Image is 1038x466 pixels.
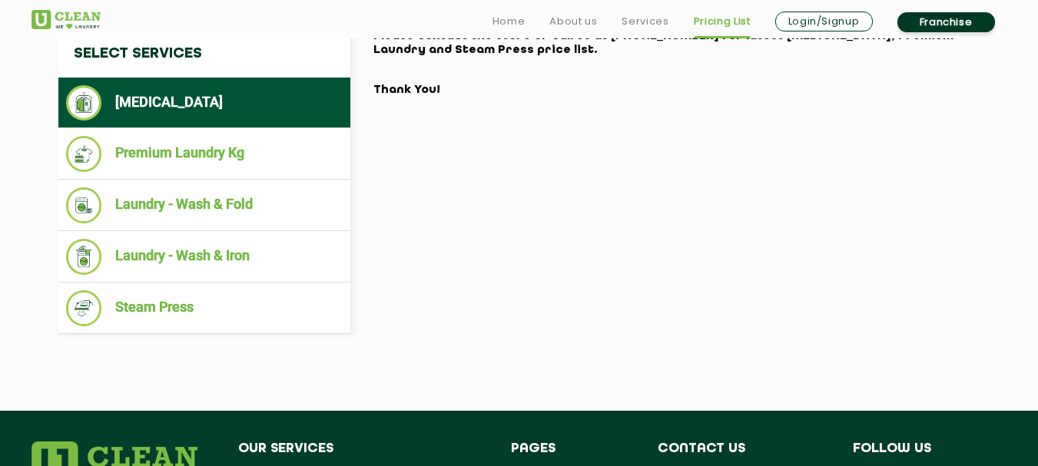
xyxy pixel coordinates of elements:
li: Laundry - Wash & Fold [66,187,343,223]
li: Laundry - Wash & Iron [66,239,343,275]
li: Premium Laundry Kg [66,136,343,172]
img: UClean Laundry and Dry Cleaning [32,10,101,29]
img: Laundry - Wash & Fold [66,187,102,223]
a: Login/Signup [775,12,873,31]
img: Laundry - Wash & Iron [66,239,102,275]
li: [MEDICAL_DATA] [66,85,343,121]
img: Steam Press [66,290,102,326]
h2: Please contact the store or call us at [PHONE_NUMBER] for latest [MEDICAL_DATA], Premium Laundry ... [373,30,980,97]
img: Premium Laundry Kg [66,136,102,172]
h4: Select Services [58,30,350,78]
li: Steam Press [66,290,343,326]
a: Franchise [897,12,995,32]
a: Pricing List [694,12,751,31]
a: Home [492,12,526,31]
a: About us [549,12,597,31]
a: Services [622,12,668,31]
img: Dry Cleaning [66,85,102,121]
